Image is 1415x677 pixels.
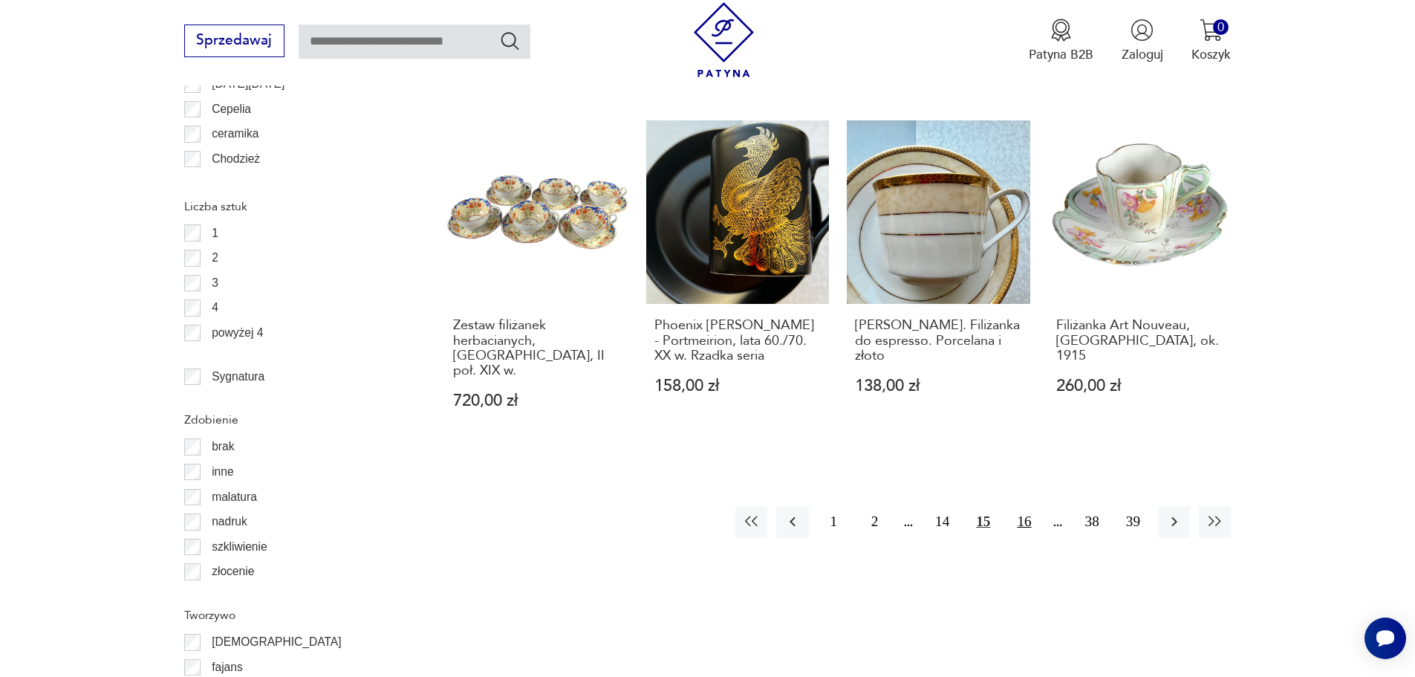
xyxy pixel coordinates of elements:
[212,298,218,317] p: 4
[184,606,403,625] p: Tworzywo
[453,393,620,409] p: 720,00 zł
[1364,618,1406,659] iframe: Smartsupp widget button
[1076,506,1108,538] button: 38
[499,30,521,51] button: Szukaj
[212,367,264,386] p: Sygnatura
[1048,120,1232,443] a: Filiżanka Art Nouveau, Francja, ok. 1915Filiżanka Art Nouveau, [GEOGRAPHIC_DATA], ok. 1915260,00 zł
[212,537,267,557] p: szkliwienie
[212,562,254,581] p: złocenie
[654,318,822,363] h3: Phoenix [PERSON_NAME] - Portmeirion, lata 60./70. XX w. Rzadka seria
[212,224,218,243] p: 1
[855,378,1022,394] p: 138,00 zł
[1050,19,1073,42] img: Ikona medalu
[212,632,341,652] p: [DEMOGRAPHIC_DATA]
[1122,19,1163,63] button: Zaloguj
[1122,46,1163,63] p: Zaloguj
[212,248,218,268] p: 2
[212,487,257,507] p: malatura
[184,36,284,48] a: Sprzedawaj
[212,273,218,293] p: 3
[212,100,251,119] p: Cepelia
[212,512,247,531] p: nadruk
[818,506,850,538] button: 1
[926,506,958,538] button: 14
[855,318,1022,363] h3: [PERSON_NAME]. Filiżanka do espresso. Porcelana i złoto
[1213,19,1229,35] div: 0
[212,323,263,343] p: powyżej 4
[1191,19,1231,63] button: 0Koszyk
[212,658,243,677] p: fajans
[967,506,999,538] button: 15
[646,120,830,443] a: Phoenix John Cuffley - Portmeirion, lata 60./70. XX w. Rzadka seriaPhoenix [PERSON_NAME] - Portme...
[1117,506,1149,538] button: 39
[1029,19,1093,63] button: Patyna B2B
[212,124,258,143] p: ceramika
[212,462,233,482] p: inne
[1029,19,1093,63] a: Ikona medaluPatyna B2B
[184,197,403,216] p: Liczba sztuk
[686,2,761,77] img: Patyna - sklep z meblami i dekoracjami vintage
[453,318,620,379] h3: Zestaw filiżanek herbacianych, [GEOGRAPHIC_DATA], II poł. XIX w.
[184,25,284,57] button: Sprzedawaj
[1029,46,1093,63] p: Patyna B2B
[212,437,234,456] p: brak
[1200,19,1223,42] img: Ikona koszyka
[445,120,628,443] a: Zestaw filiżanek herbacianych, Wielka Brytania, II poł. XIX w.Zestaw filiżanek herbacianych, [GEO...
[847,120,1030,443] a: Noritake Loxley. Filiżanka do espresso. Porcelana i złoto[PERSON_NAME]. Filiżanka do espresso. Po...
[1191,46,1231,63] p: Koszyk
[1131,19,1154,42] img: Ikonka użytkownika
[1008,506,1040,538] button: 16
[1056,378,1223,394] p: 260,00 zł
[1056,318,1223,363] h3: Filiżanka Art Nouveau, [GEOGRAPHIC_DATA], ok. 1915
[654,378,822,394] p: 158,00 zł
[212,174,256,193] p: Ćmielów
[212,149,260,169] p: Chodzież
[184,410,403,430] p: Zdobienie
[859,506,891,538] button: 2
